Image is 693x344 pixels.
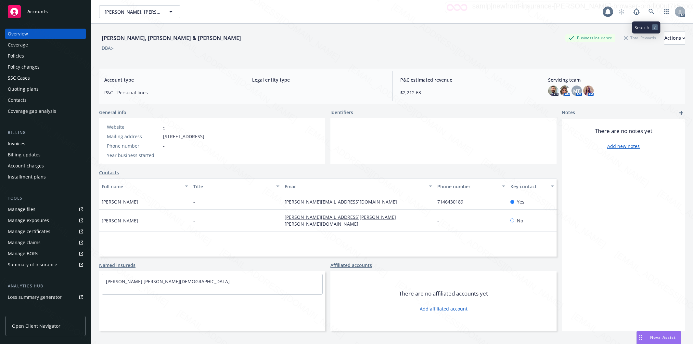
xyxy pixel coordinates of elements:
span: [PERSON_NAME], [PERSON_NAME] & [PERSON_NAME] [105,8,161,15]
span: - [163,142,165,149]
div: Full name [102,183,181,190]
a: Manage BORs [5,248,86,259]
img: photo [560,86,570,96]
div: Policy changes [8,62,40,72]
span: Servicing team [548,76,680,83]
div: Installment plans [8,172,46,182]
span: Identifiers [330,109,353,116]
div: Manage exposures [8,215,49,226]
span: - [193,217,195,224]
div: Phone number [107,142,160,149]
div: Manage files [8,204,35,215]
a: 7146430189 [437,199,468,205]
span: [STREET_ADDRESS] [163,133,204,140]
a: Add new notes [607,143,640,150]
div: Mailing address [107,133,160,140]
a: - [163,124,165,130]
div: Email [285,183,425,190]
div: Coverage [8,40,28,50]
a: Accounts [5,3,86,21]
a: Contacts [99,169,119,176]
span: Notes [562,109,575,117]
div: Overview [8,29,28,39]
span: - [252,89,384,96]
span: P&C estimated revenue [400,76,532,83]
button: Actions [664,32,685,45]
button: [PERSON_NAME], [PERSON_NAME] & [PERSON_NAME] [99,5,180,18]
button: Nova Assist [636,331,681,344]
div: SSC Cases [8,73,30,83]
div: Billing [5,129,86,136]
div: Manage claims [8,237,41,248]
a: Manage files [5,204,86,215]
div: [PERSON_NAME], [PERSON_NAME] & [PERSON_NAME] [99,34,244,42]
span: [PERSON_NAME] [102,198,138,205]
span: Yes [517,198,524,205]
a: Billing updates [5,150,86,160]
a: Report a Bug [630,5,643,18]
span: [PERSON_NAME] [102,217,138,224]
span: $2,212.63 [400,89,532,96]
a: Policies [5,51,86,61]
div: Website [107,124,160,130]
a: [PERSON_NAME][EMAIL_ADDRESS][PERSON_NAME][PERSON_NAME][DOMAIN_NAME] [285,214,396,227]
span: P&C - Personal lines [104,89,236,96]
a: Manage exposures [5,215,86,226]
button: Full name [99,179,191,194]
a: Quoting plans [5,84,86,94]
a: Manage certificates [5,226,86,237]
span: - [193,198,195,205]
div: Contacts [8,95,27,105]
span: Accounts [27,9,48,14]
a: Policy changes [5,62,86,72]
a: SSC Cases [5,73,86,83]
span: Account type [104,76,236,83]
div: Tools [5,195,86,202]
a: Named insureds [99,262,135,269]
span: Legal entity type [252,76,384,83]
button: Title [191,179,282,194]
div: Total Rewards [621,34,659,42]
span: No [517,217,523,224]
div: Summary of insurance [8,259,57,270]
div: Invoices [8,139,25,149]
div: DBA: - [102,45,114,51]
a: Invoices [5,139,86,149]
div: Manage certificates [8,226,50,237]
span: Open Client Navigator [12,323,60,329]
a: Coverage [5,40,86,50]
a: [PERSON_NAME][EMAIL_ADDRESS][DOMAIN_NAME] [285,199,402,205]
a: Manage claims [5,237,86,248]
button: Phone number [435,179,508,194]
a: - [437,218,444,224]
div: Billing updates [8,150,41,160]
div: Coverage gap analysis [8,106,56,116]
div: Phone number [437,183,498,190]
div: Drag to move [637,331,645,344]
div: Key contact [510,183,547,190]
a: Installment plans [5,172,86,182]
span: Nova Assist [650,335,676,340]
a: Start snowing [615,5,628,18]
a: add [677,109,685,117]
span: There are no notes yet [595,127,652,135]
div: Title [193,183,273,190]
span: - [163,152,165,159]
span: General info [99,109,126,116]
div: Loss summary generator [8,292,62,302]
img: photo [583,86,594,96]
a: [PERSON_NAME] [PERSON_NAME][DEMOGRAPHIC_DATA] [106,278,230,284]
a: Add affiliated account [420,305,468,312]
a: Affiliated accounts [330,262,372,269]
button: Key contact [508,179,557,194]
div: Quoting plans [8,84,39,94]
a: Search [645,5,658,18]
img: photo [548,86,558,96]
div: Year business started [107,152,160,159]
div: Business Insurance [565,34,615,42]
span: MT [573,87,580,94]
a: Summary of insurance [5,259,86,270]
a: Coverage gap analysis [5,106,86,116]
